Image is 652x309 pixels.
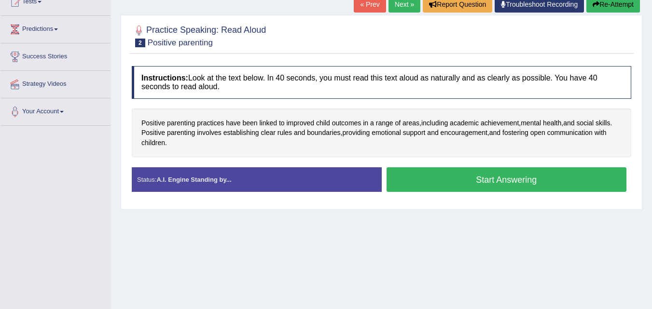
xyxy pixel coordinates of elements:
[226,118,240,128] span: Click to see word definition
[441,128,487,138] span: Click to see word definition
[141,128,165,138] span: Click to see word definition
[223,128,259,138] span: Click to see word definition
[395,118,401,128] span: Click to see word definition
[363,118,368,128] span: Click to see word definition
[141,118,165,128] span: Click to see word definition
[376,118,393,128] span: Click to see word definition
[132,167,382,192] div: Status:
[450,118,479,128] span: Click to see word definition
[372,128,401,138] span: Click to see word definition
[0,71,111,95] a: Strategy Videos
[427,128,438,138] span: Click to see word definition
[481,118,519,128] span: Click to see word definition
[332,118,361,128] span: Click to see word definition
[141,138,165,148] span: Click to see word definition
[156,176,231,183] strong: A.I. Engine Standing by...
[402,118,419,128] span: Click to see word definition
[342,128,370,138] span: Click to see word definition
[132,23,266,47] h2: Practice Speaking: Read Aloud
[576,118,594,128] span: Click to see word definition
[259,118,277,128] span: Click to see word definition
[261,128,276,138] span: Click to see word definition
[0,16,111,40] a: Predictions
[387,167,627,192] button: Start Answering
[316,118,330,128] span: Click to see word definition
[294,128,305,138] span: Click to see word definition
[596,118,610,128] span: Click to see word definition
[307,128,340,138] span: Click to see word definition
[563,118,574,128] span: Click to see word definition
[132,108,631,158] div: , , , . , , .
[530,128,545,138] span: Click to see word definition
[197,118,224,128] span: Click to see word definition
[421,118,448,128] span: Click to see word definition
[286,118,314,128] span: Click to see word definition
[370,118,374,128] span: Click to see word definition
[277,128,292,138] span: Click to see word definition
[403,128,426,138] span: Click to see word definition
[148,38,213,47] small: Positive parenting
[279,118,285,128] span: Click to see word definition
[489,128,500,138] span: Click to see word definition
[595,128,607,138] span: Click to see word definition
[502,128,528,138] span: Click to see word definition
[135,39,145,47] span: 2
[547,128,593,138] span: Click to see word definition
[132,66,631,98] h4: Look at the text below. In 40 seconds, you must read this text aloud as naturally and as clearly ...
[0,98,111,122] a: Your Account
[543,118,561,128] span: Click to see word definition
[167,118,195,128] span: Click to see word definition
[521,118,541,128] span: Click to see word definition
[141,74,188,82] b: Instructions:
[197,128,222,138] span: Click to see word definition
[0,43,111,67] a: Success Stories
[167,128,195,138] span: Click to see word definition
[242,118,257,128] span: Click to see word definition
